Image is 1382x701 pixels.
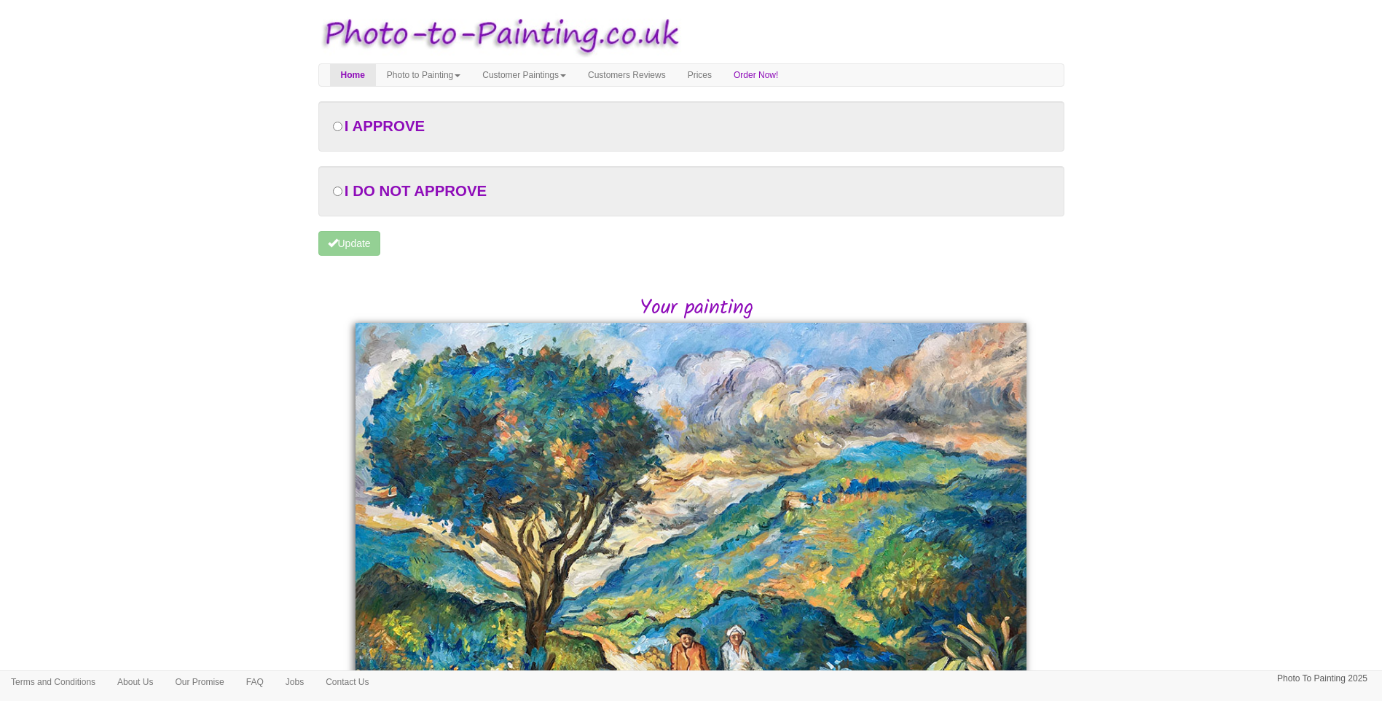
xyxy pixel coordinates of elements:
[315,671,380,693] a: Contact Us
[235,671,275,693] a: FAQ
[106,671,164,693] a: About Us
[677,64,723,86] a: Prices
[345,118,425,134] span: I APPROVE
[1277,671,1367,686] p: Photo To Painting 2025
[275,671,315,693] a: Jobs
[376,64,471,86] a: Photo to Painting
[345,183,487,199] span: I DO NOT APPROVE
[723,64,789,86] a: Order Now!
[311,7,684,63] img: Photo to Painting
[329,297,1064,320] h2: Your painting
[330,64,376,86] a: Home
[577,64,677,86] a: Customers Reviews
[471,64,577,86] a: Customer Paintings
[164,671,235,693] a: Our Promise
